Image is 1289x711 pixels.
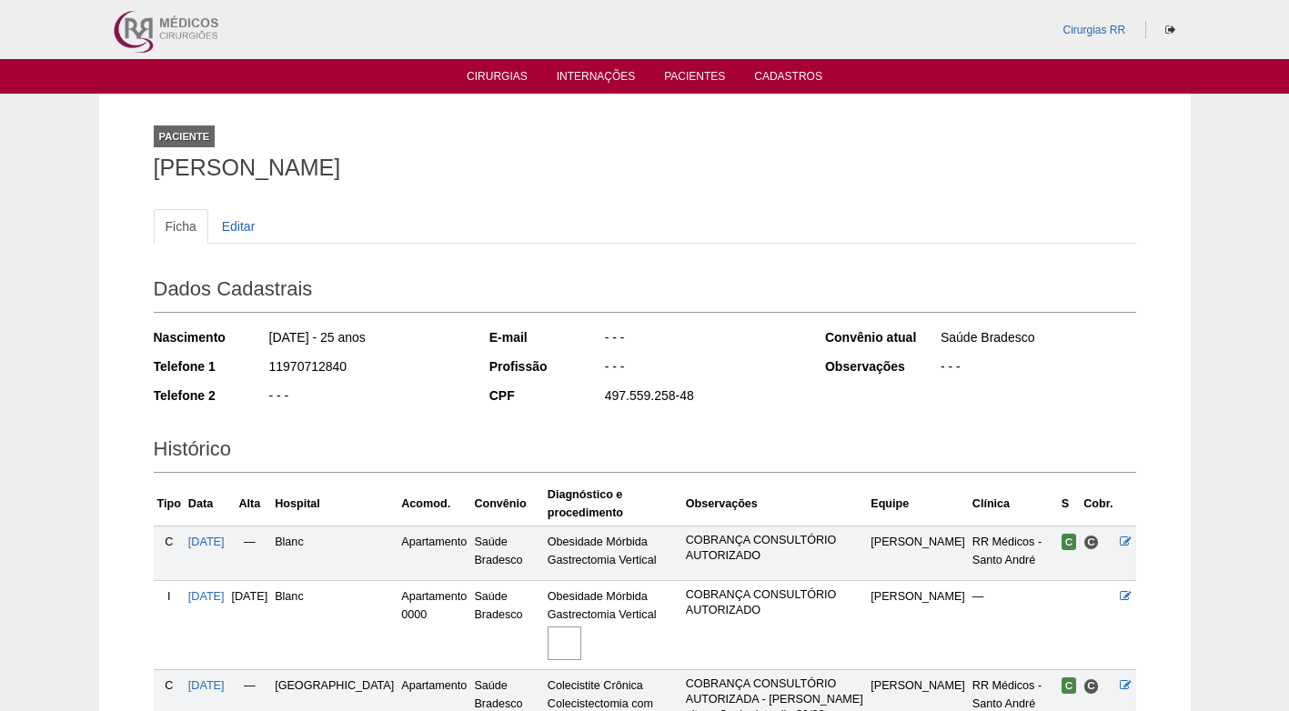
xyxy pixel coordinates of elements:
div: 11970712840 [267,357,465,380]
a: Cirurgias RR [1062,24,1125,36]
div: - - - [939,357,1136,380]
td: — [228,526,272,580]
div: 497.559.258-48 [603,386,801,409]
td: RR Médicos - Santo André [969,526,1058,580]
th: Hospital [271,482,398,526]
p: COBRANÇA CONSULTÓRIO AUTORIZADO [686,587,864,618]
h1: [PERSON_NAME] [154,156,1136,179]
div: Convênio atual [825,328,939,346]
div: E-mail [489,328,603,346]
td: Obesidade Mórbida Gastrectomia Vertical [544,526,682,580]
div: CPF [489,386,603,405]
div: - - - [603,328,801,351]
span: [DATE] [232,590,268,603]
th: Acomod. [398,482,470,526]
div: - - - [267,386,465,409]
td: Apartamento [398,526,470,580]
a: Internações [557,70,636,88]
div: Observações [825,357,939,376]
td: Saúde Bradesco [470,526,543,580]
a: [DATE] [188,536,225,548]
p: COBRANÇA CONSULTÓRIO AUTORIZADO [686,533,864,564]
span: Confirmada [1062,677,1077,694]
th: Tipo [154,482,185,526]
th: Convênio [470,482,543,526]
div: Telefone 2 [154,386,267,405]
div: I [157,587,181,606]
div: Profissão [489,357,603,376]
a: [DATE] [188,679,225,692]
div: Saúde Bradesco [939,328,1136,351]
td: Apartamento 0000 [398,581,470,670]
td: — [969,581,1058,670]
div: [DATE] - 25 anos [267,328,465,351]
td: Blanc [271,581,398,670]
div: Nascimento [154,328,267,346]
div: Telefone 1 [154,357,267,376]
a: Cadastros [754,70,822,88]
h2: Dados Cadastrais [154,271,1136,313]
span: Consultório [1083,535,1099,550]
a: Ficha [154,209,208,244]
th: Equipe [867,482,969,526]
th: Cobr. [1080,482,1116,526]
div: C [157,676,181,695]
i: Sair [1165,25,1175,35]
th: Data [185,482,228,526]
th: S [1058,482,1081,526]
th: Observações [682,482,868,526]
td: Saúde Bradesco [470,581,543,670]
span: Consultório [1083,678,1099,694]
td: [PERSON_NAME] [867,526,969,580]
div: Paciente [154,125,216,147]
div: C [157,533,181,551]
a: Editar [210,209,267,244]
th: Clínica [969,482,1058,526]
th: Diagnóstico e procedimento [544,482,682,526]
td: Blanc [271,526,398,580]
td: Obesidade Mórbida Gastrectomia Vertical [544,581,682,670]
span: Confirmada [1062,534,1077,550]
h2: Histórico [154,431,1136,473]
a: Cirurgias [467,70,528,88]
a: [DATE] [188,590,225,603]
div: - - - [603,357,801,380]
td: [PERSON_NAME] [867,581,969,670]
a: Pacientes [664,70,725,88]
th: Alta [228,482,272,526]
